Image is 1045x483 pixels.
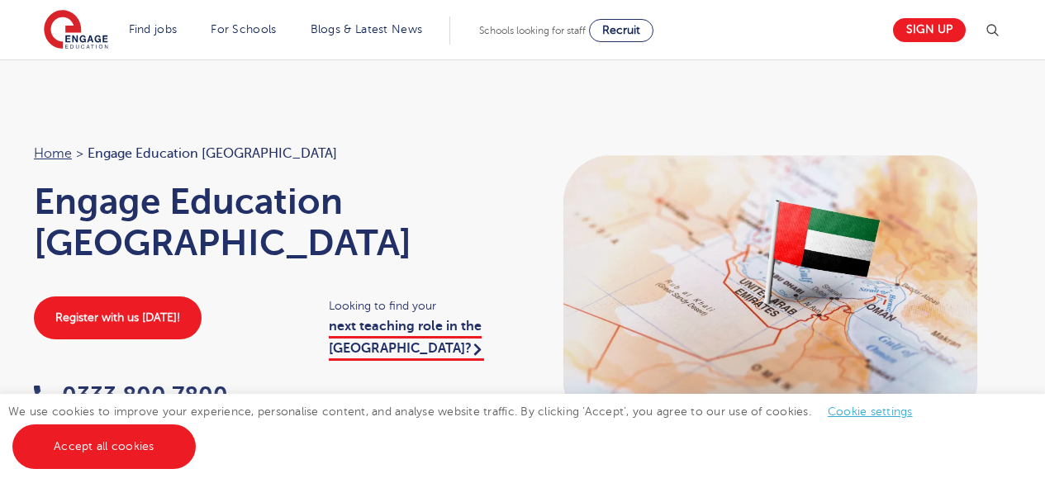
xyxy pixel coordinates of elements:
[8,405,929,452] span: We use cookies to improve your experience, personalise content, and analyse website traffic. By c...
[34,181,506,263] h1: Engage Education [GEOGRAPHIC_DATA]
[88,143,337,164] span: Engage Education [GEOGRAPHIC_DATA]
[34,146,72,161] a: Home
[12,424,196,469] a: Accept all cookies
[329,319,484,360] a: next teaching role in the [GEOGRAPHIC_DATA]?
[828,405,913,418] a: Cookie settings
[893,18,966,42] a: Sign up
[34,296,202,339] a: Register with us [DATE]!
[589,19,653,42] a: Recruit
[479,25,586,36] span: Schools looking for staff
[329,296,506,315] span: Looking to find your
[311,23,423,36] a: Blogs & Latest News
[76,146,83,161] span: >
[44,10,108,51] img: Engage Education
[211,23,276,36] a: For Schools
[602,24,640,36] span: Recruit
[34,382,228,408] a: 0333 800 7800
[129,23,178,36] a: Find jobs
[34,143,506,164] nav: breadcrumb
